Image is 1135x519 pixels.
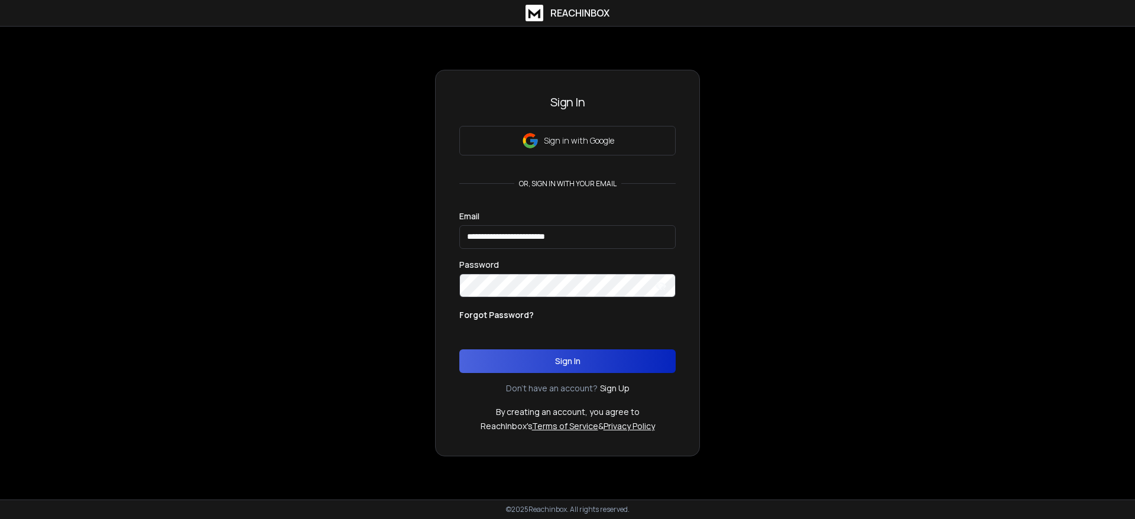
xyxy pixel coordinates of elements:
h3: Sign In [459,94,676,111]
h1: ReachInbox [550,6,609,20]
a: Sign Up [600,382,630,394]
button: Sign In [459,349,676,373]
a: ReachInbox [526,5,609,21]
p: Don't have an account? [506,382,598,394]
p: ReachInbox's & [481,420,655,432]
a: Terms of Service [532,420,598,432]
label: Password [459,261,499,269]
p: © 2025 Reachinbox. All rights reserved. [506,505,630,514]
img: logo [526,5,543,21]
p: Forgot Password? [459,309,534,321]
a: Privacy Policy [604,420,655,432]
p: or, sign in with your email [514,179,621,189]
label: Email [459,212,479,220]
p: Sign in with Google [544,135,614,147]
button: Sign in with Google [459,126,676,155]
p: By creating an account, you agree to [496,406,640,418]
